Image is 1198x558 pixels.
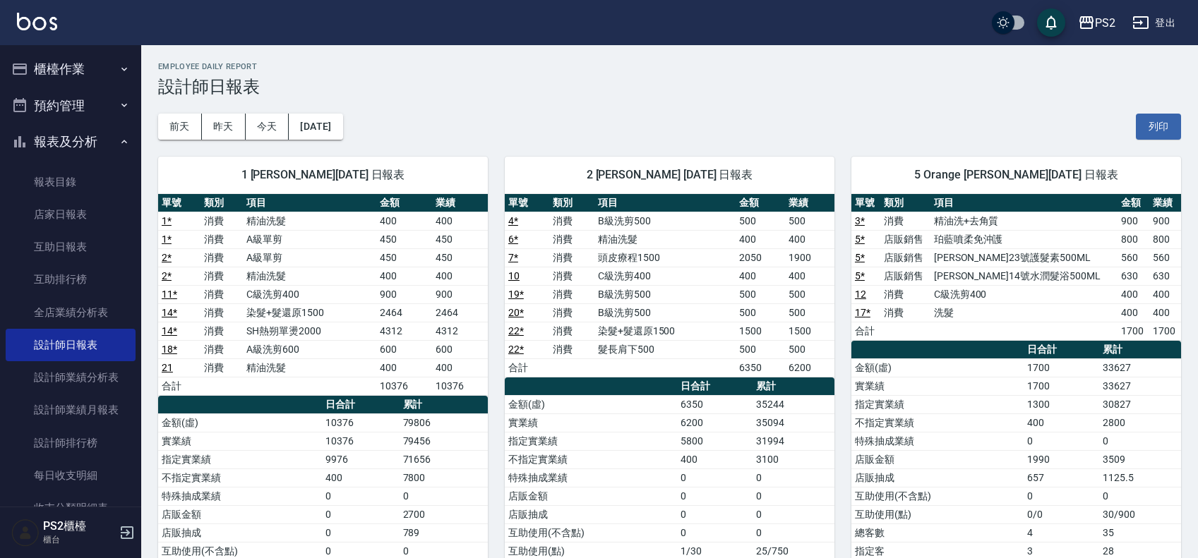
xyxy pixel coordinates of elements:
img: Person [11,518,40,547]
td: 0 [753,505,834,523]
td: 400 [432,267,488,285]
th: 金額 [376,194,432,212]
td: 0 [322,505,400,523]
td: 染髮+髮還原1500 [594,322,736,340]
td: 400 [322,468,400,487]
td: 特殊抽成業績 [851,432,1024,450]
td: 店販銷售 [880,267,930,285]
td: 30827 [1099,395,1181,413]
td: 3509 [1099,450,1181,468]
td: 2700 [400,505,488,523]
td: [PERSON_NAME]14號水潤髮浴500ML [930,267,1118,285]
td: 7800 [400,468,488,487]
button: 列印 [1136,114,1181,140]
td: 店販抽成 [158,523,322,542]
td: 消費 [200,248,243,267]
td: 店販抽成 [851,468,1024,487]
div: PS2 [1095,14,1115,32]
td: 33627 [1099,377,1181,395]
td: 實業績 [851,377,1024,395]
td: 33627 [1099,358,1181,377]
td: A級洗剪600 [243,340,376,358]
td: 精油洗髮 [243,267,376,285]
th: 項目 [594,194,736,212]
th: 單號 [158,194,200,212]
td: 0 [677,468,753,487]
th: 日合計 [1024,341,1100,359]
button: 預約管理 [6,87,136,124]
td: 400 [1118,285,1149,303]
button: save [1037,8,1065,37]
td: 400 [432,212,488,230]
td: 不指定實業績 [505,450,677,468]
td: 店販金額 [158,505,322,523]
a: 12 [855,289,866,300]
td: 400 [785,267,834,285]
td: 消費 [200,303,243,322]
th: 類別 [549,194,594,212]
th: 日合計 [677,377,753,396]
td: 不指定實業績 [851,413,1024,432]
span: 2 [PERSON_NAME] [DATE] 日報表 [522,168,817,182]
td: 實業績 [158,432,322,450]
td: 6350 [677,395,753,413]
td: 6350 [736,358,785,377]
td: 400 [432,358,488,377]
td: 500 [736,212,785,230]
td: 1700 [1024,377,1100,395]
td: 1500 [736,322,785,340]
td: 特殊抽成業績 [158,487,322,505]
button: 昨天 [202,114,246,140]
td: 指定實業績 [158,450,322,468]
span: 5 Orange [PERSON_NAME][DATE] 日報表 [868,168,1164,182]
td: 10376 [376,377,432,395]
td: 2464 [432,303,488,322]
td: 900 [1149,212,1181,230]
button: PS2 [1072,8,1121,37]
td: 10376 [322,413,400,432]
td: 6200 [677,413,753,432]
td: 1900 [785,248,834,267]
td: B級洗剪500 [594,285,736,303]
td: 消費 [549,248,594,267]
td: 560 [1149,248,1181,267]
td: C級洗剪400 [930,285,1118,303]
td: 總客數 [851,523,1024,542]
p: 櫃台 [43,533,115,546]
td: 400 [376,212,432,230]
td: 1125.5 [1099,468,1181,487]
a: 互助日報表 [6,231,136,263]
td: 互助使用(點) [851,505,1024,523]
td: 500 [736,285,785,303]
td: 互助使用(不含點) [851,487,1024,505]
button: 今天 [246,114,289,140]
td: 6200 [785,358,834,377]
td: 洗髮 [930,303,1118,322]
a: 設計師業績分析表 [6,361,136,394]
td: 500 [736,340,785,358]
a: 全店業績分析表 [6,296,136,329]
td: 指定實業績 [851,395,1024,413]
img: Logo [17,13,57,30]
td: 35244 [753,395,834,413]
a: 設計師排行榜 [6,427,136,459]
th: 金額 [736,194,785,212]
td: 店販抽成 [505,505,677,523]
table: a dense table [505,194,834,377]
span: 1 [PERSON_NAME][DATE] 日報表 [175,168,471,182]
td: 消費 [880,285,930,303]
td: 450 [376,248,432,267]
td: 0 [753,523,834,542]
a: 報表目錄 [6,166,136,198]
th: 單號 [505,194,549,212]
td: 0 [400,487,488,505]
td: 10376 [322,432,400,450]
td: 35 [1099,523,1181,542]
td: 900 [432,285,488,303]
td: 630 [1118,267,1149,285]
a: 店家日報表 [6,198,136,231]
td: 71656 [400,450,488,468]
td: 79456 [400,432,488,450]
td: 600 [432,340,488,358]
td: 金額(虛) [158,413,322,432]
